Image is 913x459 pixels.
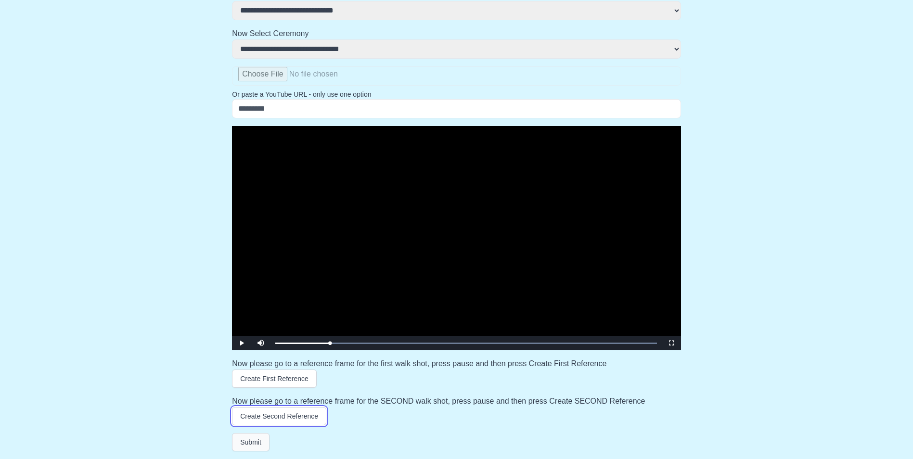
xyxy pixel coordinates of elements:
h3: Now please go to a reference frame for the SECOND walk shot, press pause and then press Create SE... [232,395,681,407]
div: Progress Bar [275,343,657,344]
h3: Now please go to a reference frame for the first walk shot, press pause and then press Create Fir... [232,358,681,370]
button: Create First Reference [232,370,317,388]
button: Play [232,336,251,350]
button: Fullscreen [662,336,681,350]
h2: Now Select Ceremony [232,28,681,39]
button: Create Second Reference [232,407,326,425]
p: Or paste a YouTube URL - only use one option [232,89,681,99]
button: Submit [232,433,270,451]
button: Mute [251,336,270,350]
div: Video Player [232,126,681,350]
